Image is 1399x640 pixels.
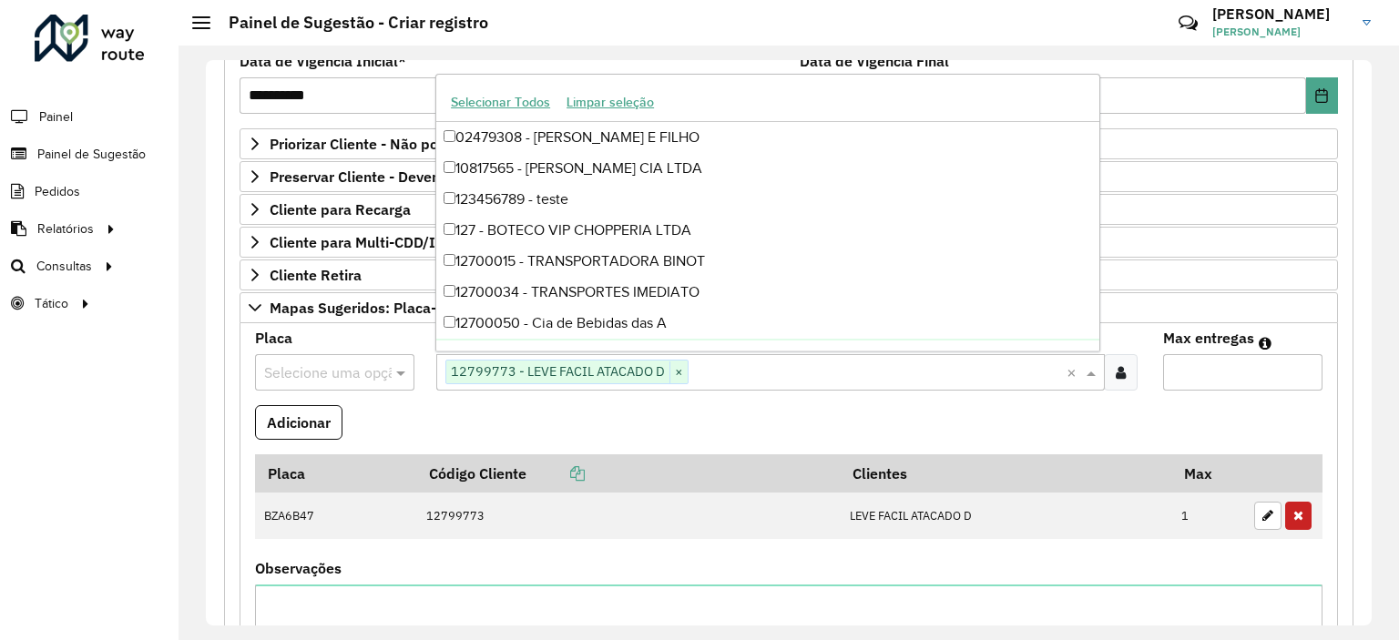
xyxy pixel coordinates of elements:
[558,88,662,117] button: Limpar seleção
[1067,361,1082,383] span: Clear all
[435,74,1100,351] ng-dropdown-panel: Options list
[37,219,94,239] span: Relatórios
[255,327,292,349] label: Placa
[446,361,669,382] span: 12799773 - LEVE FACIL ATACADO D
[35,182,80,201] span: Pedidos
[416,454,841,493] th: Código Cliente
[436,246,1099,277] div: 12700015 - TRANSPORTADORA BINOT
[240,128,1338,159] a: Priorizar Cliente - Não podem ficar no buffer
[37,145,146,164] span: Painel de Sugestão
[270,268,362,282] span: Cliente Retira
[255,493,416,540] td: BZA6B47
[255,405,342,440] button: Adicionar
[1172,454,1245,493] th: Max
[436,153,1099,184] div: 10817565 - [PERSON_NAME] CIA LTDA
[240,292,1338,323] a: Mapas Sugeridos: Placa-Cliente
[270,137,567,151] span: Priorizar Cliente - Não podem ficar no buffer
[210,13,488,33] h2: Painel de Sugestão - Criar registro
[1169,4,1208,43] a: Contato Rápido
[443,88,558,117] button: Selecionar Todos
[436,184,1099,215] div: 123456789 - teste
[240,194,1338,225] a: Cliente para Recarga
[436,122,1099,153] div: 02479308 - [PERSON_NAME] E FILHO
[1306,77,1338,114] button: Choose Date
[240,50,406,72] label: Data de Vigência Inicial
[436,339,1099,370] div: 12700052 - [PERSON_NAME] S.A. - [PERSON_NAME]
[255,557,342,579] label: Observações
[526,464,585,483] a: Copiar
[841,454,1172,493] th: Clientes
[36,257,92,276] span: Consultas
[1212,5,1349,23] h3: [PERSON_NAME]
[416,493,841,540] td: 12799773
[1163,327,1254,349] label: Max entregas
[35,294,68,313] span: Tático
[800,50,949,72] label: Data de Vigência Final
[669,361,688,383] span: ×
[39,107,73,127] span: Painel
[436,277,1099,308] div: 12700034 - TRANSPORTES IMEDIATO
[436,215,1099,246] div: 127 - BOTECO VIP CHOPPERIA LTDA
[436,308,1099,339] div: 12700050 - Cia de Bebidas das A
[240,161,1338,192] a: Preservar Cliente - Devem ficar no buffer, não roteirizar
[1259,336,1271,350] em: Máximo de clientes que serão colocados na mesma rota com os clientes informados
[240,259,1338,290] a: Cliente Retira
[270,202,411,217] span: Cliente para Recarga
[270,169,640,184] span: Preservar Cliente - Devem ficar no buffer, não roteirizar
[841,493,1172,540] td: LEVE FACIL ATACADO D
[1172,493,1245,540] td: 1
[270,235,526,249] span: Cliente para Multi-CDD/Internalização
[255,454,416,493] th: Placa
[270,300,484,315] span: Mapas Sugeridos: Placa-Cliente
[1212,24,1349,40] span: [PERSON_NAME]
[240,227,1338,258] a: Cliente para Multi-CDD/Internalização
